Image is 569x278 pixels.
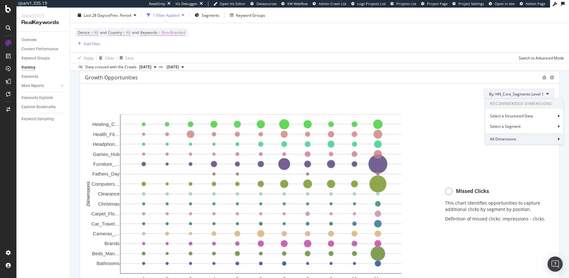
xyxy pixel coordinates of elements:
[213,1,246,6] a: Open Viz Editor
[357,1,386,6] span: Logs Projects List
[250,1,277,6] a: Datasources
[162,28,185,37] span: Non-Branded
[21,73,38,80] div: Keywords
[21,46,58,53] div: Content Performance
[85,182,91,207] text: Dimensions
[85,64,137,70] div: Data crossed with the Crawls
[149,1,166,6] div: ReadOnly:
[164,63,187,71] button: [DATE]
[84,55,94,60] div: Apply
[125,55,134,60] div: Save
[526,1,545,6] span: Admin Page
[75,40,101,47] button: Add Filter
[21,104,65,110] a: Explorer Bookmarks
[390,1,416,6] a: Projects List
[548,256,563,272] div: Open Intercom Messenger
[93,151,119,157] text: Games_Hub
[21,19,65,26] div: RealKeywords
[117,53,134,63] button: Save
[490,113,534,119] div: Select a Structured Data
[78,30,90,35] span: Device
[140,30,157,35] span: Keywords
[126,28,131,37] span: All
[21,13,65,19] div: Analytics
[520,1,545,6] a: Admin Page
[21,95,65,101] a: Keywords Explorer
[445,200,548,213] p: This chart identifies opportunities to capture additional clicks by segment by position.
[108,30,122,35] span: Country
[456,188,489,195] span: Missed Clicks
[484,89,554,99] button: By: HN_Core_Segments Level 1
[351,1,386,6] a: Logs Projects List
[490,137,516,142] span: All Dimensions
[421,1,448,6] a: Project Page
[139,64,151,70] span: 2025 Aug. 3rd
[96,261,119,266] text: Bathrooms
[94,28,98,37] span: All
[98,201,119,207] text: Christmas
[75,10,139,20] button: Last 28 DaysvsPrev. Period
[21,37,37,43] div: Overview
[458,1,484,6] span: Project Settings
[93,132,119,137] text: Health_Fit…
[104,241,119,246] text: Brands
[21,104,56,110] div: Explorer Bookmarks
[227,10,268,20] button: Keyword Groups
[91,30,93,35] span: =
[84,41,101,46] div: Add Filter
[21,64,65,71] a: Ranking
[445,216,548,222] p: Definition of missed clicks: impressions - clicks.
[158,30,161,35] span: =
[281,1,308,6] a: KW Webflow
[427,1,448,6] span: Project Page
[21,83,59,89] a: More Reports
[220,1,246,6] span: Open Viz Editor
[519,55,564,60] div: Switch to Advanced Mode
[236,12,265,18] div: Keyword Groups
[91,211,119,217] text: Carpet_Flo…
[92,171,119,177] text: Fathers_Day
[84,12,106,18] span: Last 28 Days
[75,53,94,63] button: Apply
[93,231,119,236] text: Cameras_…
[21,64,35,71] div: Ranking
[175,1,198,6] div: Viz Debugger:
[92,181,119,187] text: Computers…
[21,95,53,101] div: Keywords Explorer
[256,1,277,6] span: Datasources
[91,221,119,226] text: Car_Travel…
[100,30,107,35] span: and
[144,10,187,20] button: 1 Filter Applied
[159,64,164,70] span: vs
[396,1,416,6] span: Projects List
[516,53,564,63] button: Switch to Advanced Mode
[319,1,346,6] span: Admin Crawl List
[313,1,346,6] a: Admin Crawl List
[98,191,119,197] text: Clearance
[153,12,179,18] div: 1 Filter Applied
[489,1,515,6] a: Open in dev
[21,73,65,80] a: Keywords
[92,251,119,256] text: Beds_Man…
[93,161,119,167] text: Furniture_…
[92,122,119,127] text: Heating_C…
[489,91,544,97] span: By: HN_Core_Segments Level 1
[132,30,139,35] span: and
[21,55,50,62] div: Keyword Groups
[21,46,65,53] a: Content Performance
[490,124,522,129] div: Select a Segment
[21,83,44,89] div: More Reports
[542,75,547,80] div: bug
[105,55,114,60] div: Clear
[495,1,515,6] span: Open in dev
[21,116,65,122] a: Keyword Sampling
[21,55,65,62] a: Keyword Groups
[106,12,131,18] span: vs Prev. Period
[287,1,308,6] span: KW Webflow
[452,1,484,6] a: Project Settings
[21,116,54,122] div: Keyword Sampling
[85,74,138,81] div: Growth Opportunities
[21,37,65,43] a: Overview
[93,141,119,147] text: Headphon…
[485,99,563,109] span: Recommended Dimensions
